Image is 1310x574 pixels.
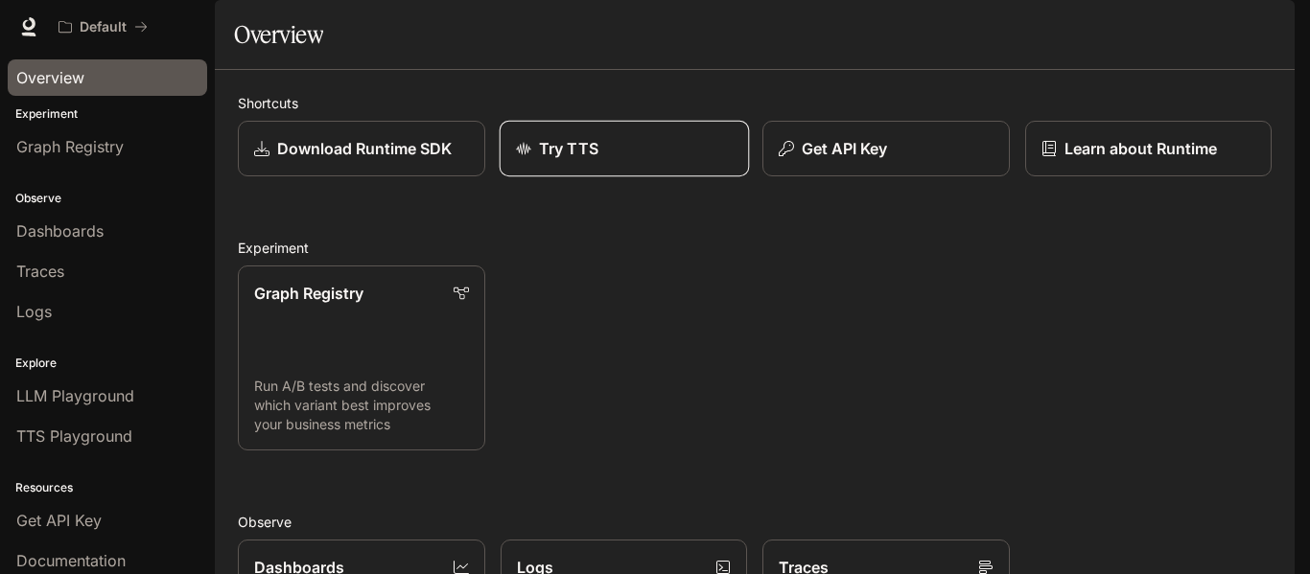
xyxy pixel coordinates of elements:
[50,8,156,46] button: All workspaces
[238,265,485,450] a: Graph RegistryRun A/B tests and discover which variant best improves your business metrics
[277,137,452,160] p: Download Runtime SDK
[254,282,363,305] p: Graph Registry
[802,137,887,160] p: Get API Key
[762,121,1010,176] button: Get API Key
[238,238,1272,258] h2: Experiment
[238,121,485,176] a: Download Runtime SDK
[234,15,323,54] h1: Overview
[499,121,748,177] a: Try TTS
[1064,137,1217,160] p: Learn about Runtime
[238,512,1272,532] h2: Observe
[539,137,598,160] p: Try TTS
[1025,121,1273,176] a: Learn about Runtime
[238,93,1272,113] h2: Shortcuts
[80,19,127,35] p: Default
[254,377,469,434] p: Run A/B tests and discover which variant best improves your business metrics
